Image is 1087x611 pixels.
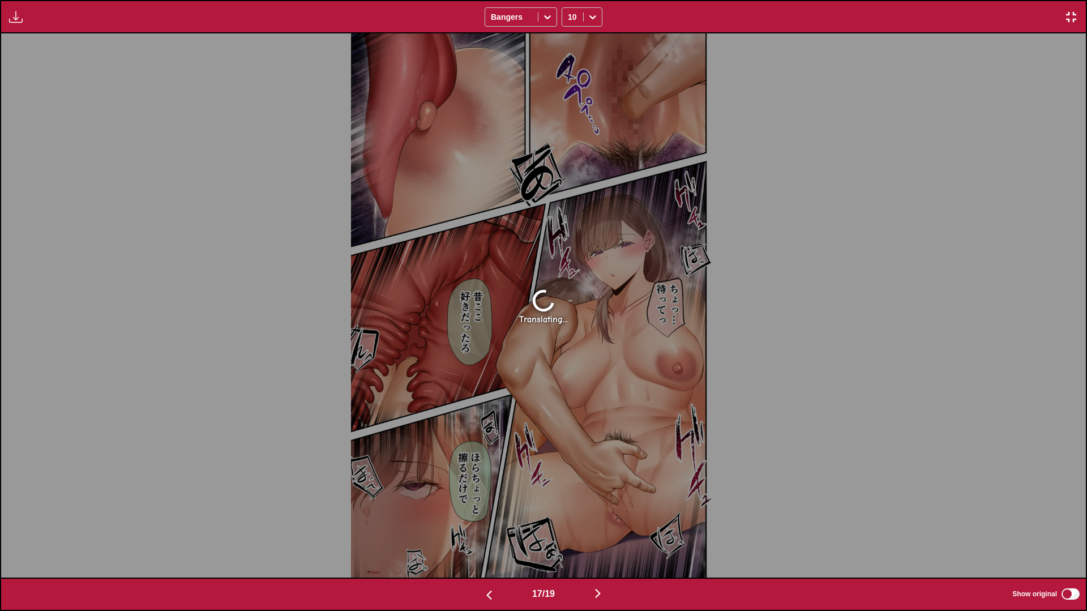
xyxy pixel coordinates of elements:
img: Download translated images [9,10,23,24]
img: Next page [591,587,605,600]
img: Previous page [482,588,496,602]
span: 17 / 19 [532,589,555,599]
div: Translating... [519,314,568,324]
span: Show original [1012,590,1057,598]
img: Loading [530,287,557,314]
input: Show original [1062,588,1080,600]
